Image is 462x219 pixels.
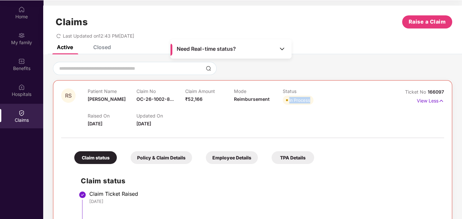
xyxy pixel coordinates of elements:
div: Claim Ticket Raised [89,191,437,197]
span: [PERSON_NAME] [88,96,126,102]
span: redo [56,33,61,39]
div: Employee Details [206,151,258,164]
div: [DATE] [89,198,437,204]
div: Policy & Claim Details [131,151,192,164]
p: Patient Name [88,88,136,94]
span: [DATE] [136,121,151,126]
span: OC-26-1002-8... [136,96,174,102]
p: Updated On [136,113,185,119]
img: svg+xml;base64,PHN2ZyBpZD0iU2VhcmNoLTMyeDMyIiB4bWxucz0iaHR0cDovL3d3dy53My5vcmcvMjAwMC9zdmciIHdpZH... [206,66,211,71]
img: svg+xml;base64,PHN2ZyBpZD0iSG9zcGl0YWxzIiB4bWxucz0iaHR0cDovL3d3dy53My5vcmcvMjAwMC9zdmciIHdpZHRoPS... [18,84,25,90]
img: svg+xml;base64,PHN2ZyBpZD0iQ2xhaW0iIHhtbG5zPSJodHRwOi8vd3d3LnczLm9yZy8yMDAwL3N2ZyIgd2lkdGg9IjIwIi... [18,110,25,116]
span: 166097 [428,89,444,95]
img: svg+xml;base64,PHN2ZyBpZD0iQmVuZWZpdHMiIHhtbG5zPSJodHRwOi8vd3d3LnczLm9yZy8yMDAwL3N2ZyIgd2lkdGg9Ij... [18,58,25,64]
div: Claim status [74,151,117,164]
img: svg+xml;base64,PHN2ZyB4bWxucz0iaHR0cDovL3d3dy53My5vcmcvMjAwMC9zdmciIHdpZHRoPSIxNyIgaGVpZ2h0PSIxNy... [438,97,444,104]
button: Raise a Claim [402,15,452,28]
img: Toggle Icon [279,46,285,52]
span: Raise a Claim [409,18,446,26]
p: Claim No [136,88,185,94]
h2: Claim status [81,175,437,186]
span: RS [65,93,72,99]
p: Raised On [88,113,136,119]
span: Reimbursement [234,96,270,102]
div: TPA Details [272,151,314,164]
p: View Less [417,96,444,104]
span: Ticket No [405,89,428,95]
img: svg+xml;base64,PHN2ZyBpZD0iSG9tZSIgeG1sbnM9Imh0dHA6Ly93d3cudzMub3JnLzIwMDAvc3ZnIiB3aWR0aD0iMjAiIG... [18,6,25,13]
span: ₹52,166 [185,96,203,102]
span: [DATE] [88,121,102,126]
div: In Process [289,97,310,103]
img: svg+xml;base64,PHN2ZyB3aWR0aD0iMjAiIGhlaWdodD0iMjAiIHZpZXdCb3g9IjAgMCAyMCAyMCIgZmlsbD0ibm9uZSIgeG... [18,32,25,39]
img: svg+xml;base64,PHN2ZyBpZD0iU3RlcC1Eb25lLTMyeDMyIiB4bWxucz0iaHR0cDovL3d3dy53My5vcmcvMjAwMC9zdmciIH... [79,191,86,199]
p: Claim Amount [185,88,234,94]
p: Mode [234,88,283,94]
div: Active [57,44,73,50]
span: Need Real-time status? [177,46,236,52]
p: Status [283,88,331,94]
span: Last Updated on 12:43 PM[DATE] [63,33,134,39]
h1: Claims [56,16,88,27]
div: Closed [93,44,111,50]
